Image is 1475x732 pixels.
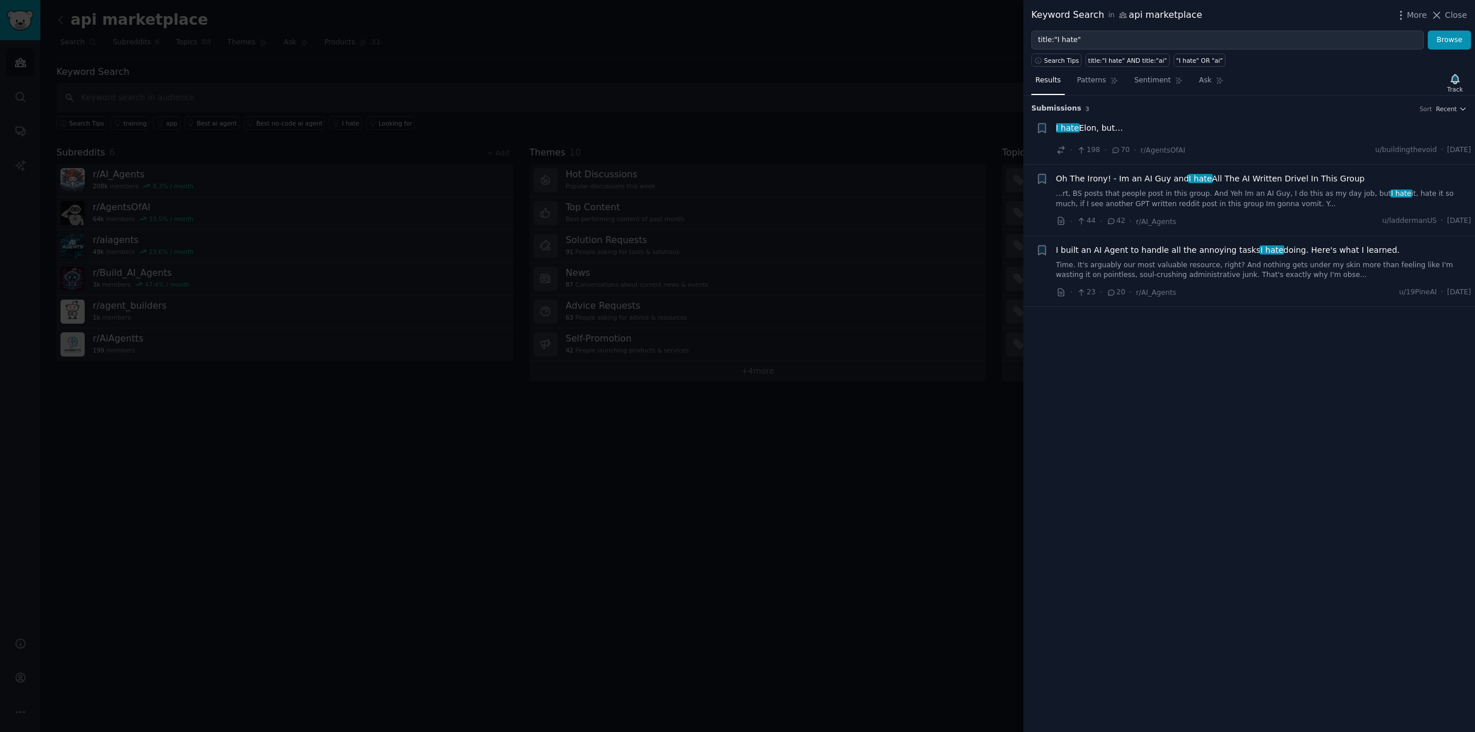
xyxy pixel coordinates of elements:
[1441,145,1443,155] span: ·
[1035,75,1061,86] span: Results
[1070,215,1072,227] span: ·
[1044,56,1079,65] span: Search Tips
[1390,189,1413,198] span: I hate
[1106,287,1125,298] span: 20
[1100,215,1102,227] span: ·
[1031,71,1065,95] a: Results
[1070,286,1072,298] span: ·
[1056,189,1472,209] a: ...rt, BS posts that people post in this group. And Yeh Im an AI Guy, I do this as my day job, bu...
[1399,287,1436,298] span: u/19PineAI
[1056,260,1472,280] a: Time. It's arguably our most valuable resource, right? And nothing gets under my skin more than f...
[1447,85,1463,93] div: Track
[1441,216,1443,226] span: ·
[1188,174,1213,183] span: I hate
[1260,245,1285,255] span: I hate
[1174,54,1226,67] a: "I hate" OR "ai"
[1086,105,1090,112] span: 3
[1441,287,1443,298] span: ·
[1199,75,1212,86] span: Ask
[1447,216,1471,226] span: [DATE]
[1073,71,1122,95] a: Patterns
[1129,286,1132,298] span: ·
[1176,56,1223,65] div: "I hate" OR "ai"
[1086,54,1170,67] a: title:"I hate" AND title:"ai"
[1375,145,1437,155] span: u/buildingthevoid
[1447,287,1471,298] span: [DATE]
[1382,216,1437,226] span: u/laddermanUS
[1445,9,1467,21] span: Close
[1447,145,1471,155] span: [DATE]
[1134,144,1136,156] span: ·
[1056,173,1365,185] span: Oh The Irony! - Im an AI Guy and All The AI Written Drivel In This Group
[1088,56,1167,65] div: title:"I hate" AND title:"ai"
[1055,123,1080,132] span: I hate
[1076,287,1095,298] span: 23
[1140,146,1185,154] span: r/AgentsOfAI
[1136,289,1177,297] span: r/AI_Agents
[1407,9,1427,21] span: More
[1056,244,1400,256] span: I built an AI Agent to handle all the annoying tasks doing. Here's what I learned.
[1056,122,1123,134] a: I hateElon, but…
[1436,105,1467,113] button: Recent
[1111,145,1130,155] span: 70
[1443,71,1467,95] button: Track
[1077,75,1106,86] span: Patterns
[1108,10,1114,21] span: in
[1056,244,1400,256] a: I built an AI Agent to handle all the annoying tasksI hatedoing. Here's what I learned.
[1129,215,1132,227] span: ·
[1056,173,1365,185] a: Oh The Irony! - Im an AI Guy andI hateAll The AI Written Drivel In This Group
[1106,216,1125,226] span: 42
[1134,75,1171,86] span: Sentiment
[1031,31,1424,50] input: Try a keyword related to your business
[1076,145,1100,155] span: 198
[1195,71,1228,95] a: Ask
[1431,9,1467,21] button: Close
[1104,144,1106,156] span: ·
[1428,31,1471,50] button: Browse
[1076,216,1095,226] span: 44
[1031,8,1202,22] div: Keyword Search api marketplace
[1420,105,1432,113] div: Sort
[1031,54,1081,67] button: Search Tips
[1130,71,1187,95] a: Sentiment
[1100,286,1102,298] span: ·
[1031,104,1081,114] span: Submission s
[1436,105,1457,113] span: Recent
[1056,122,1123,134] span: Elon, but…
[1395,9,1427,21] button: More
[1070,144,1072,156] span: ·
[1136,218,1177,226] span: r/AI_Agents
